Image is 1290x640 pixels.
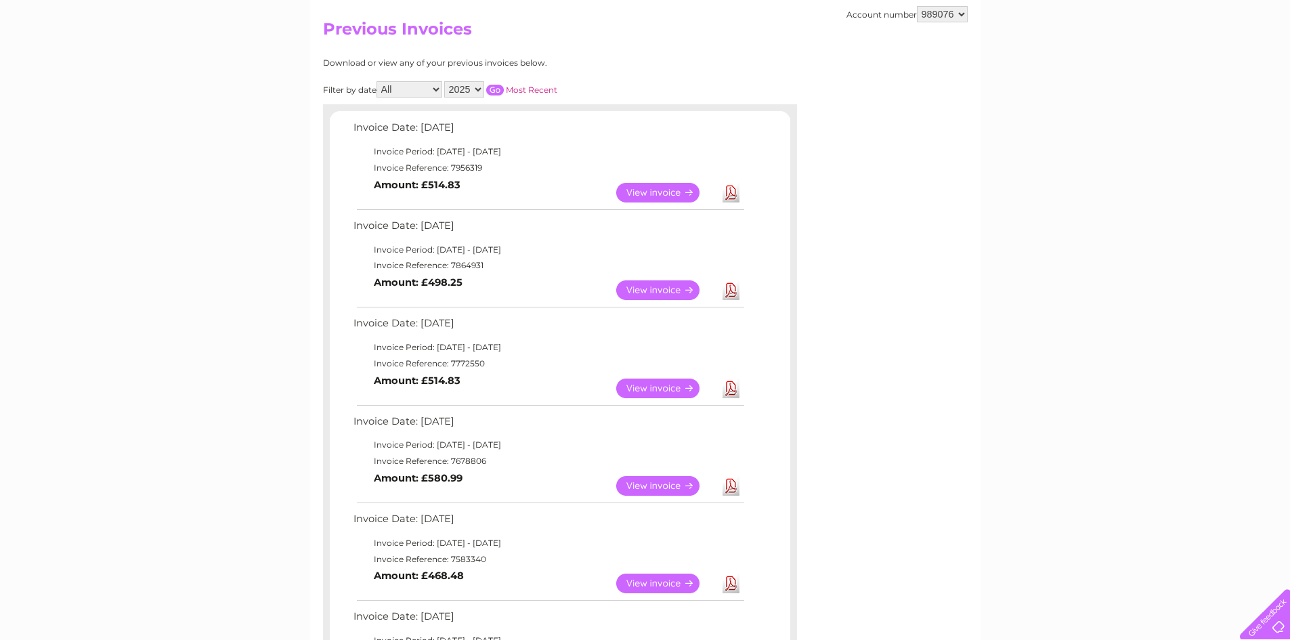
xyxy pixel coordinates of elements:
div: Clear Business is a trading name of Verastar Limited (registered in [GEOGRAPHIC_DATA] No. 3667643... [326,7,966,66]
b: Amount: £514.83 [374,375,460,387]
a: Download [723,379,739,398]
a: Blog [1172,58,1192,68]
a: Log out [1245,58,1277,68]
a: View [616,476,716,496]
td: Invoice Date: [DATE] [350,314,746,339]
td: Invoice Date: [DATE] [350,607,746,633]
td: Invoice Date: [DATE] [350,119,746,144]
div: Account number [846,6,968,22]
div: Download or view any of your previous invoices below. [323,58,679,68]
td: Invoice Date: [DATE] [350,217,746,242]
td: Invoice Date: [DATE] [350,510,746,535]
b: Amount: £468.48 [374,570,464,582]
a: Most Recent [506,85,557,95]
td: Invoice Reference: 7678806 [350,453,746,469]
td: Invoice Period: [DATE] - [DATE] [350,144,746,160]
h2: Previous Invoices [323,20,968,45]
td: Invoice Reference: 7864931 [350,257,746,274]
a: Water [1052,58,1077,68]
a: Telecoms [1123,58,1164,68]
a: View [616,183,716,202]
a: Download [723,574,739,593]
td: Invoice Period: [DATE] - [DATE] [350,535,746,551]
td: Invoice Period: [DATE] - [DATE] [350,242,746,258]
img: logo.png [45,35,114,77]
b: Amount: £514.83 [374,179,460,191]
td: Invoice Reference: 7583340 [350,551,746,568]
div: Filter by date [323,81,679,98]
a: View [616,574,716,593]
td: Invoice Date: [DATE] [350,412,746,438]
a: View [616,280,716,300]
td: Invoice Period: [DATE] - [DATE] [350,437,746,453]
a: Download [723,476,739,496]
td: Invoice Period: [DATE] - [DATE] [350,339,746,356]
b: Amount: £580.99 [374,472,463,484]
a: Download [723,280,739,300]
a: View [616,379,716,398]
a: Download [723,183,739,202]
b: Amount: £498.25 [374,276,463,289]
a: 0333 014 3131 [1035,7,1128,24]
td: Invoice Reference: 7956319 [350,160,746,176]
a: Contact [1200,58,1233,68]
td: Invoice Reference: 7772550 [350,356,746,372]
a: Energy [1085,58,1115,68]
